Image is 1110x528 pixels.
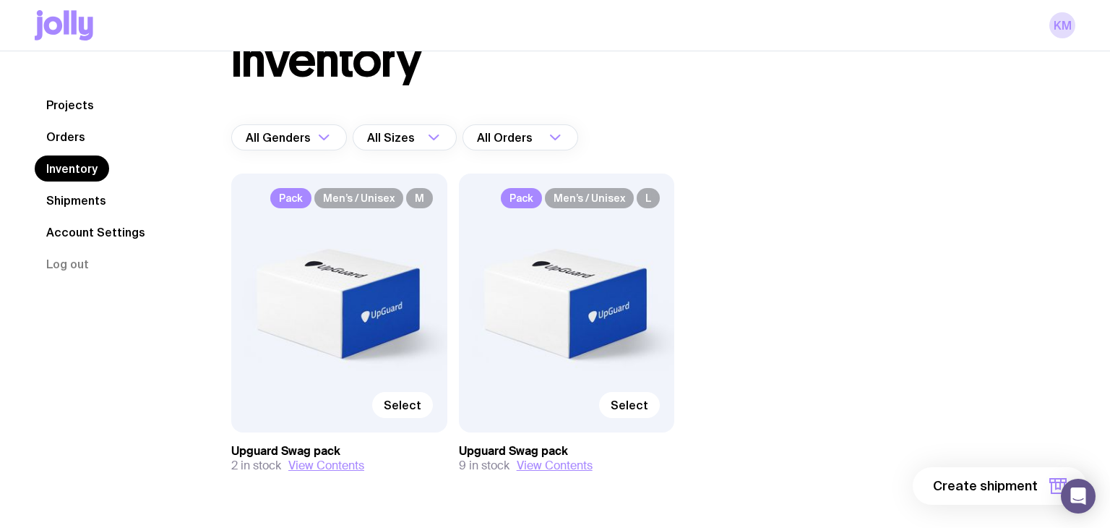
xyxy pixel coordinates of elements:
span: M [406,188,433,208]
span: Select [384,398,421,412]
div: Open Intercom Messenger [1061,479,1096,514]
input: Search for option [418,124,423,150]
span: Create shipment [933,477,1038,495]
button: Create shipment [913,467,1087,505]
h3: Upguard Swag pack [459,444,675,459]
a: Account Settings [35,219,157,245]
button: View Contents [517,459,593,473]
span: Men’s / Unisex [314,188,403,208]
span: All Orders [477,124,535,150]
span: Pack [501,188,542,208]
a: Orders [35,124,97,150]
div: Search for option [231,124,347,150]
a: Projects [35,92,106,118]
span: L [637,188,660,208]
a: Shipments [35,187,118,213]
a: Inventory [35,156,109,182]
input: Search for option [535,124,545,150]
span: Men’s / Unisex [545,188,634,208]
span: All Sizes [367,124,418,150]
button: View Contents [288,459,364,473]
h1: Inventory [231,38,421,84]
a: KM [1049,12,1075,38]
span: 9 in stock [459,459,509,473]
span: Pack [270,188,311,208]
span: All Genders [246,124,314,150]
span: Select [611,398,648,412]
div: Search for option [462,124,578,150]
span: 2 in stock [231,459,281,473]
div: Search for option [353,124,457,150]
button: Log out [35,251,100,277]
h3: Upguard Swag pack [231,444,447,459]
